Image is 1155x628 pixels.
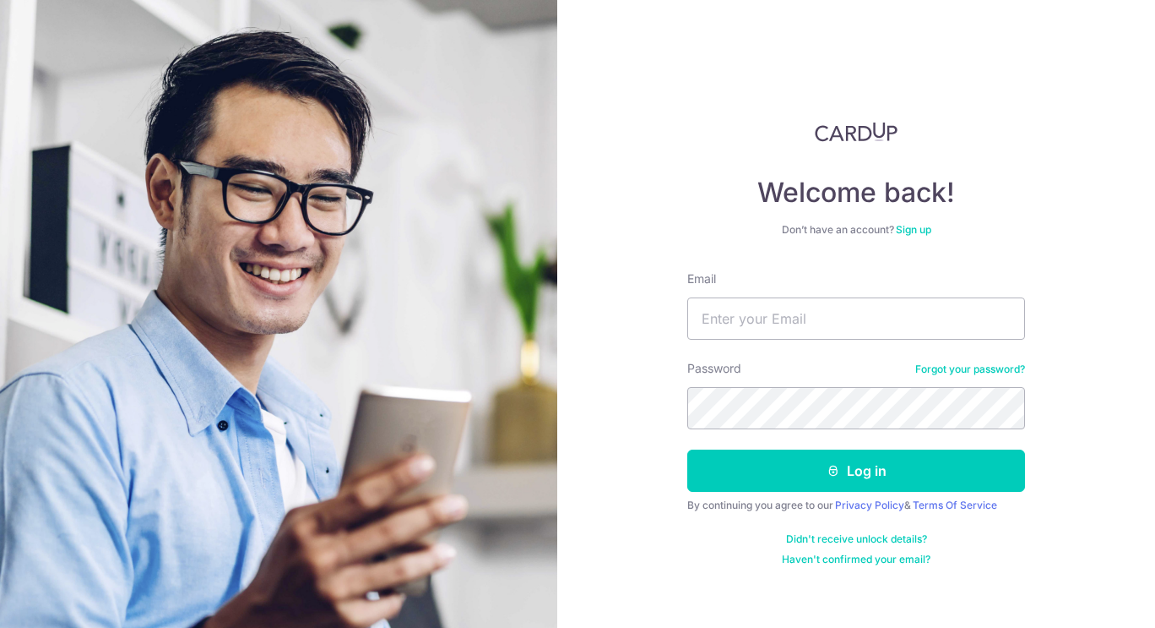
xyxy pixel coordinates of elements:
[687,298,1025,340] input: Enter your Email
[915,363,1025,376] a: Forgot your password?
[913,499,997,511] a: Terms Of Service
[815,122,897,142] img: CardUp Logo
[687,223,1025,237] div: Don’t have an account?
[896,223,931,236] a: Sign up
[786,532,927,546] a: Didn't receive unlock details?
[835,499,904,511] a: Privacy Policy
[687,270,716,287] label: Email
[782,553,930,566] a: Haven't confirmed your email?
[687,176,1025,210] h4: Welcome back!
[687,499,1025,512] div: By continuing you agree to our &
[687,360,741,377] label: Password
[687,450,1025,492] button: Log in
